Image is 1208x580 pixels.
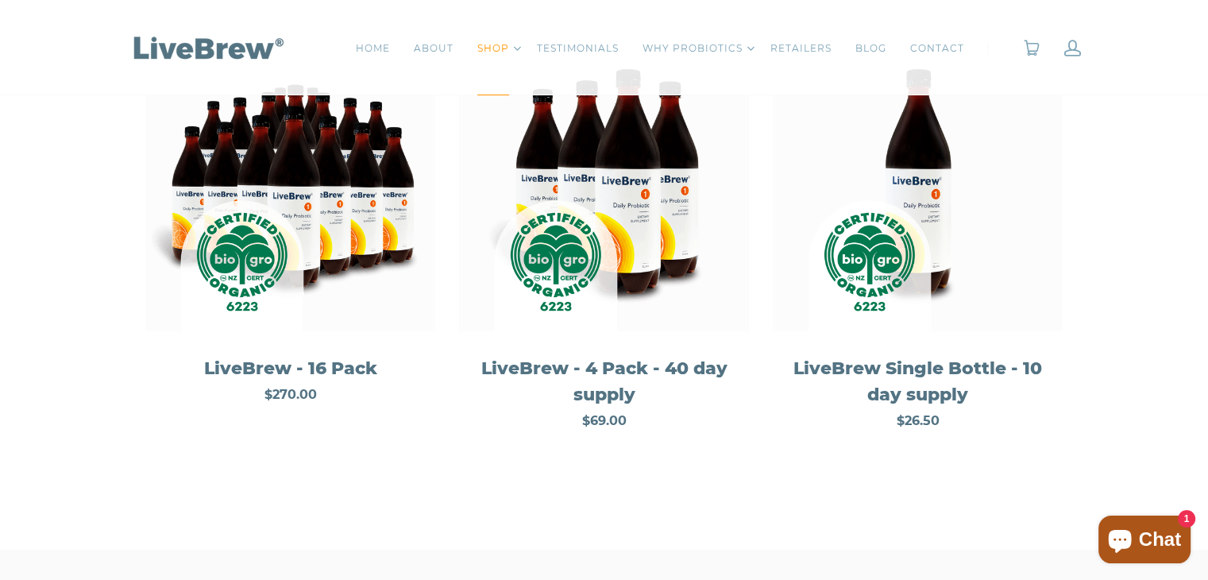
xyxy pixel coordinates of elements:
a: ABOUT [414,41,453,56]
img: LiveBrew - 4 Pack - 40 day supply [459,41,749,331]
span: $69.00 [581,413,626,428]
div: LiveBrew - 16 Pack [157,355,423,381]
a: LiveBrew Single Bottle - 10 day supply LiveBrew Single Bottle - 10 day supply $26.50 [773,41,1063,454]
a: CONTACT [910,41,964,56]
img: LiveBrew Single Bottle - 10 day supply [773,41,1063,331]
img: LiveBrew [128,33,287,61]
a: BLOG [855,41,886,56]
div: LiveBrew Single Bottle - 10 day supply [785,355,1051,408]
a: SHOP [477,41,509,56]
a: WHY PROBIOTICS [643,41,743,56]
a: HOME [356,41,390,56]
a: RETAILERS [770,41,832,56]
span: $270.00 [264,387,317,402]
a: TESTIMONIALS [537,41,619,56]
inbox-online-store-chat: Shopify online store chat [1094,516,1195,567]
a: LiveBrew - 4 Pack - 40 day supply LiveBrew - 4 Pack - 40 day supply $69.00 [459,41,749,454]
a: LiveBrew - 16 Pack LiveBrew - 16 Pack $270.00 [145,41,435,428]
img: LiveBrew - 16 Pack [145,41,435,331]
div: LiveBrew - 4 Pack - 40 day supply [471,355,737,408]
span: $26.50 [896,413,939,428]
